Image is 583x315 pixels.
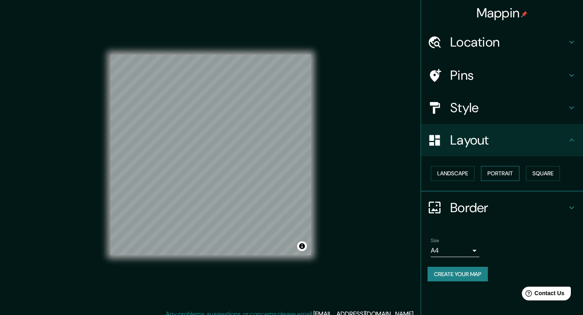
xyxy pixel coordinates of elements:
[421,59,583,92] div: Pins
[526,166,560,181] button: Square
[477,5,528,21] h4: Mappin
[450,67,567,83] h4: Pins
[481,166,519,181] button: Portrait
[431,244,479,257] div: A4
[297,241,307,251] button: Toggle attribution
[450,200,567,216] h4: Border
[431,237,439,244] label: Size
[428,267,488,282] button: Create your map
[450,34,567,50] h4: Location
[450,132,567,148] h4: Layout
[421,192,583,224] div: Border
[450,100,567,116] h4: Style
[521,11,528,17] img: pin-icon.png
[421,92,583,124] div: Style
[511,283,574,306] iframe: Help widget launcher
[421,26,583,58] div: Location
[421,124,583,156] div: Layout
[111,55,311,255] canvas: Map
[431,166,474,181] button: Landscape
